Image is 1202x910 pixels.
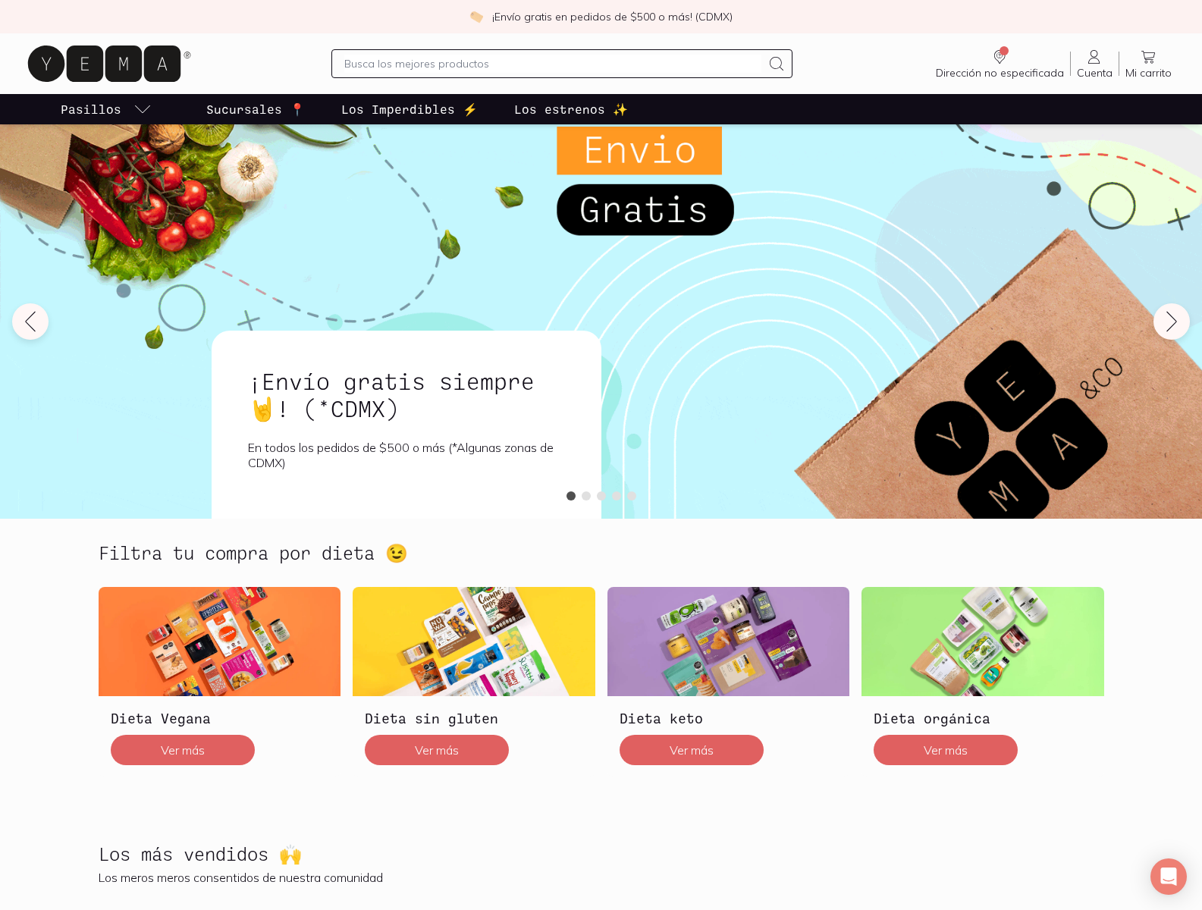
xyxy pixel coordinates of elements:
[1077,66,1113,80] span: Cuenta
[1071,48,1119,80] a: Cuenta
[936,66,1064,80] span: Dirección no especificada
[861,587,1104,696] img: Dieta orgánica
[99,543,408,563] h2: Filtra tu compra por dieta 😉
[365,735,509,765] button: Ver más
[99,587,341,696] img: Dieta Vegana
[99,844,302,864] h2: Los más vendidos 🙌
[861,587,1104,777] a: Dieta orgánicaDieta orgánicaVer más
[99,870,1104,885] p: Los meros meros consentidos de nuestra comunidad
[338,94,481,124] a: Los Imperdibles ⚡️
[344,55,761,73] input: Busca los mejores productos
[620,708,838,728] h3: Dieta keto
[248,440,565,470] p: En todos los pedidos de $500 o más (*Algunas zonas de CDMX)
[58,94,155,124] a: pasillo-todos-link
[248,367,565,422] h1: ¡Envío gratis siempre🤘! (*CDMX)
[874,735,1018,765] button: Ver más
[341,100,478,118] p: Los Imperdibles ⚡️
[61,100,121,118] p: Pasillos
[203,94,308,124] a: Sucursales 📍
[511,94,631,124] a: Los estrenos ✨
[365,708,583,728] h3: Dieta sin gluten
[874,708,1092,728] h3: Dieta orgánica
[607,587,850,777] a: Dieta ketoDieta ketoVer más
[620,735,764,765] button: Ver más
[492,9,733,24] p: ¡Envío gratis en pedidos de $500 o más! (CDMX)
[99,587,341,777] a: Dieta VeganaDieta VeganaVer más
[111,735,255,765] button: Ver más
[206,100,305,118] p: Sucursales 📍
[607,587,850,696] img: Dieta keto
[353,587,595,777] a: Dieta sin glutenDieta sin glutenVer más
[1119,48,1178,80] a: Mi carrito
[514,100,628,118] p: Los estrenos ✨
[111,708,329,728] h3: Dieta Vegana
[1150,858,1187,895] div: Open Intercom Messenger
[930,48,1070,80] a: Dirección no especificada
[353,587,595,696] img: Dieta sin gluten
[1125,66,1172,80] span: Mi carrito
[469,10,483,24] img: check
